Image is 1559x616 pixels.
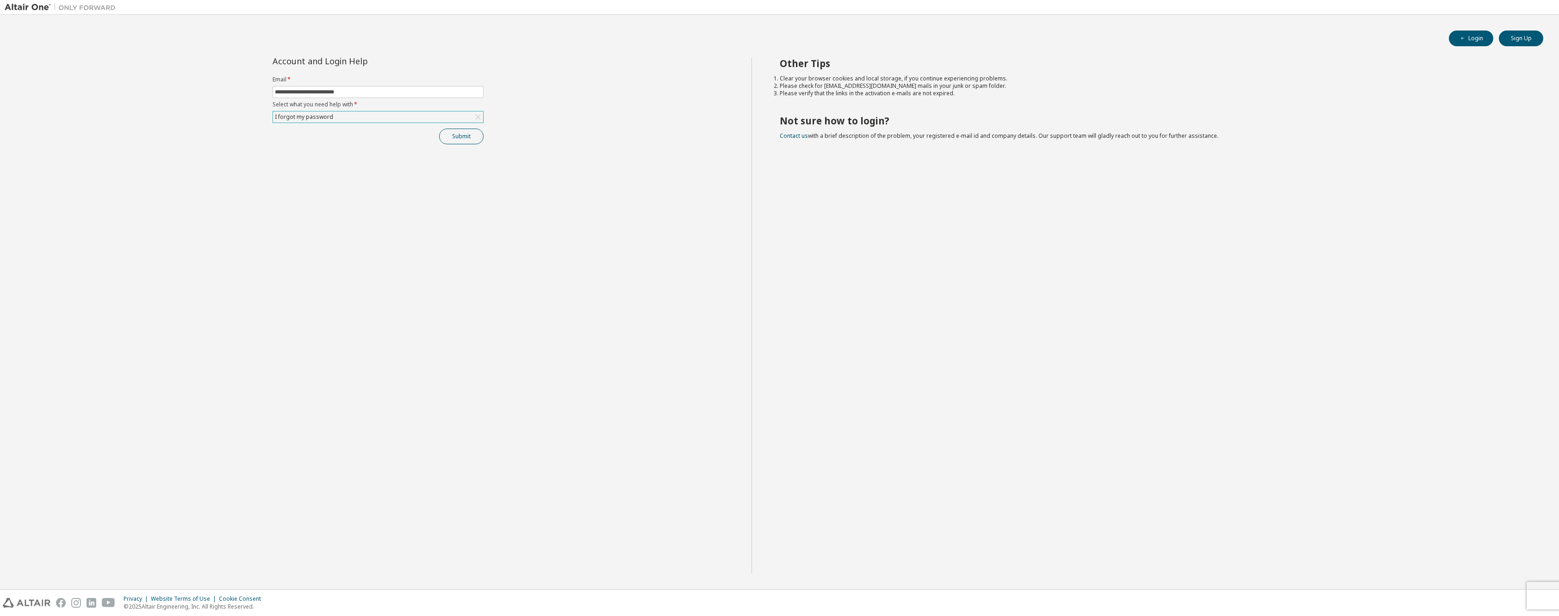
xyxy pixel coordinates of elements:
li: Please verify that the links in the activation e-mails are not expired. [780,90,1527,97]
div: Cookie Consent [219,595,267,603]
div: Account and Login Help [273,57,441,65]
label: Email [273,76,484,83]
div: Website Terms of Use [151,595,219,603]
div: Privacy [124,595,151,603]
img: altair_logo.svg [3,598,50,608]
button: Login [1449,31,1493,46]
div: I forgot my password [273,111,483,123]
img: instagram.svg [71,598,81,608]
img: Altair One [5,3,120,12]
img: youtube.svg [102,598,115,608]
div: I forgot my password [273,112,335,122]
a: Contact us [780,132,808,140]
h2: Not sure how to login? [780,115,1527,127]
li: Clear your browser cookies and local storage, if you continue experiencing problems. [780,75,1527,82]
li: Please check for [EMAIL_ADDRESS][DOMAIN_NAME] mails in your junk or spam folder. [780,82,1527,90]
label: Select what you need help with [273,101,484,108]
img: facebook.svg [56,598,66,608]
button: Sign Up [1499,31,1543,46]
span: with a brief description of the problem, your registered e-mail id and company details. Our suppo... [780,132,1218,140]
button: Submit [439,129,484,144]
p: © 2025 Altair Engineering, Inc. All Rights Reserved. [124,603,267,610]
img: linkedin.svg [87,598,96,608]
h2: Other Tips [780,57,1527,69]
